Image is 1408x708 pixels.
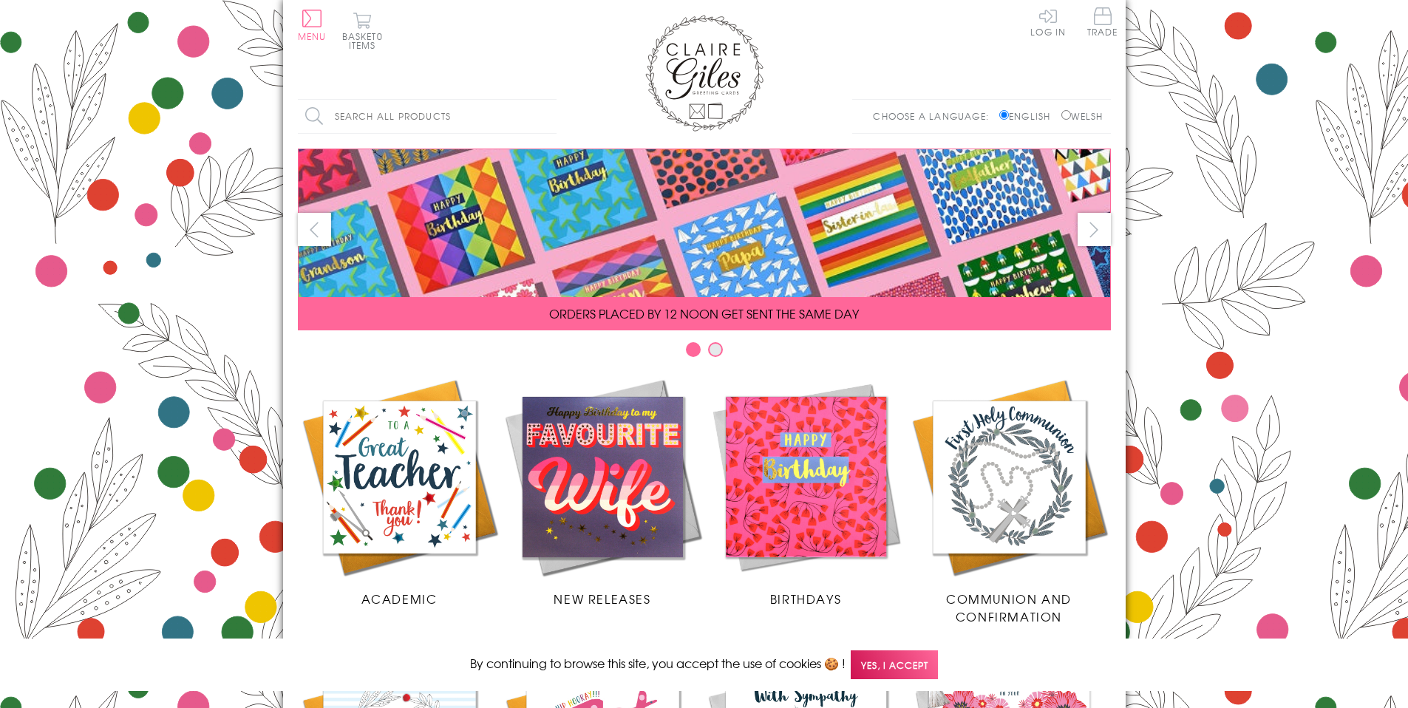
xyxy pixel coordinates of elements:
[1087,7,1118,36] span: Trade
[298,30,327,43] span: Menu
[686,342,701,357] button: Carousel Page 1 (Current Slide)
[645,15,763,132] img: Claire Giles Greetings Cards
[298,341,1111,364] div: Carousel Pagination
[708,342,723,357] button: Carousel Page 2
[999,110,1009,120] input: English
[908,375,1111,625] a: Communion and Confirmation
[549,304,859,322] span: ORDERS PLACED BY 12 NOON GET SENT THE SAME DAY
[770,590,841,607] span: Birthdays
[999,109,1058,123] label: English
[851,650,938,679] span: Yes, I accept
[298,375,501,607] a: Academic
[342,12,383,50] button: Basket0 items
[298,213,331,246] button: prev
[298,10,327,41] button: Menu
[1061,110,1071,120] input: Welsh
[1030,7,1066,36] a: Log In
[1061,109,1103,123] label: Welsh
[704,375,908,607] a: Birthdays
[946,590,1072,625] span: Communion and Confirmation
[298,100,557,133] input: Search all products
[501,375,704,607] a: New Releases
[1078,213,1111,246] button: next
[349,30,383,52] span: 0 items
[873,109,996,123] p: Choose a language:
[361,590,438,607] span: Academic
[1087,7,1118,39] a: Trade
[542,100,557,133] input: Search
[554,590,650,607] span: New Releases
